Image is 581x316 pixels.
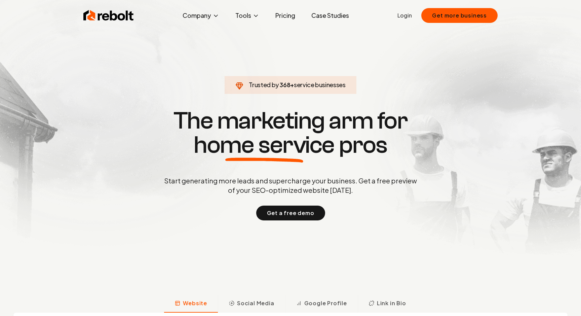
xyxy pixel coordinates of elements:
[290,81,294,89] span: +
[285,295,358,313] button: Google Profile
[421,8,498,23] button: Get more business
[256,206,325,220] button: Get a free demo
[177,9,225,22] button: Company
[218,295,285,313] button: Social Media
[163,176,418,195] p: Start generating more leads and supercharge your business. Get a free preview of your SEO-optimiz...
[249,81,279,89] span: Trusted by
[377,299,406,307] span: Link in Bio
[280,80,290,90] span: 368
[306,9,354,22] a: Case Studies
[397,11,412,20] a: Login
[129,109,452,157] h1: The marketing arm for pros
[164,295,218,313] button: Website
[237,299,274,307] span: Social Media
[194,133,335,157] span: home service
[83,9,134,22] img: Rebolt Logo
[230,9,265,22] button: Tools
[358,295,417,313] button: Link in Bio
[304,299,347,307] span: Google Profile
[270,9,301,22] a: Pricing
[183,299,207,307] span: Website
[294,81,346,89] span: service businesses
